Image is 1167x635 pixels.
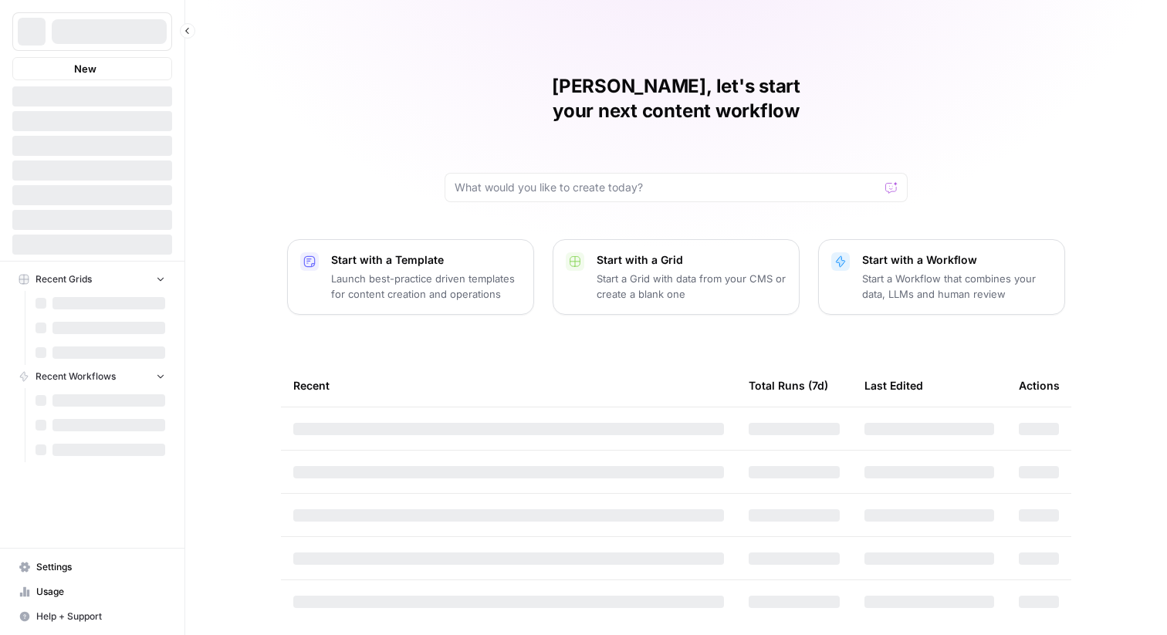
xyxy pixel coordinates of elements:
button: Start with a TemplateLaunch best-practice driven templates for content creation and operations [287,239,534,315]
span: Recent Grids [36,272,92,286]
button: Start with a GridStart a Grid with data from your CMS or create a blank one [553,239,800,315]
div: Recent [293,364,724,407]
h1: [PERSON_NAME], let's start your next content workflow [445,74,908,123]
span: New [74,61,96,76]
div: Actions [1019,364,1060,407]
a: Usage [12,579,172,604]
button: Help + Support [12,604,172,629]
span: Recent Workflows [36,370,116,383]
span: Usage [36,585,165,599]
p: Start with a Template [331,252,521,268]
button: Recent Workflows [12,365,172,388]
p: Start with a Grid [597,252,786,268]
button: Start with a WorkflowStart a Workflow that combines your data, LLMs and human review [818,239,1065,315]
div: Total Runs (7d) [749,364,828,407]
span: Settings [36,560,165,574]
p: Start a Workflow that combines your data, LLMs and human review [862,271,1052,302]
p: Start a Grid with data from your CMS or create a blank one [597,271,786,302]
button: New [12,57,172,80]
p: Start with a Workflow [862,252,1052,268]
button: Recent Grids [12,268,172,291]
div: Last Edited [864,364,923,407]
p: Launch best-practice driven templates for content creation and operations [331,271,521,302]
input: What would you like to create today? [455,180,879,195]
span: Help + Support [36,610,165,623]
a: Settings [12,555,172,579]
